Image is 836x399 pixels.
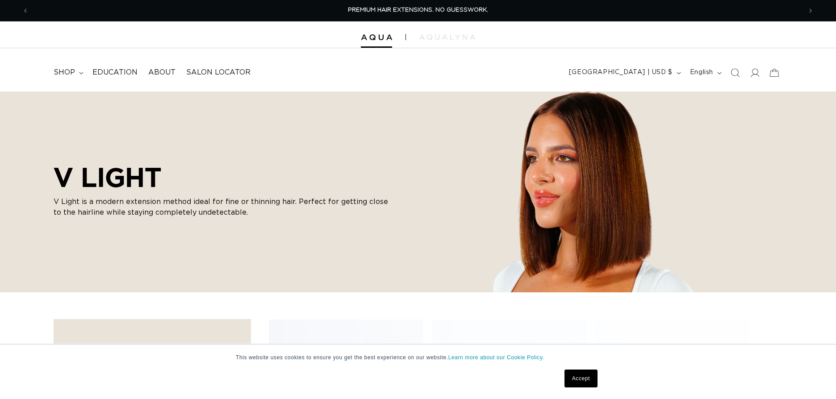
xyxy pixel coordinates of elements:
p: This website uses cookies to ensure you get the best experience on our website. [236,353,600,362]
a: Accept [564,370,598,387]
button: Previous announcement [16,2,35,19]
summary: shop [48,62,87,83]
span: English [690,68,713,77]
a: Learn more about our Cookie Policy. [448,354,544,361]
button: [GEOGRAPHIC_DATA] | USD $ [564,64,685,81]
span: [GEOGRAPHIC_DATA] | USD $ [569,68,673,77]
p: V Light is a modern extension method ideal for fine or thinning hair. Perfect for getting close t... [54,196,393,218]
summary: Search [725,63,745,83]
span: shop [54,68,75,77]
a: Salon Locator [181,62,256,83]
span: About [148,68,176,77]
button: Next announcement [801,2,820,19]
img: Aqua Hair Extensions [361,34,392,41]
img: aqualyna.com [419,34,475,40]
a: Education [87,62,143,83]
h2: V LIGHT [54,162,393,193]
summary: Availability (0 selected) [63,328,242,361]
button: English [685,64,725,81]
span: Education [92,68,138,77]
span: Salon Locator [186,68,251,77]
a: About [143,62,181,83]
span: PREMIUM HAIR EXTENSIONS. NO GUESSWORK. [348,7,488,13]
